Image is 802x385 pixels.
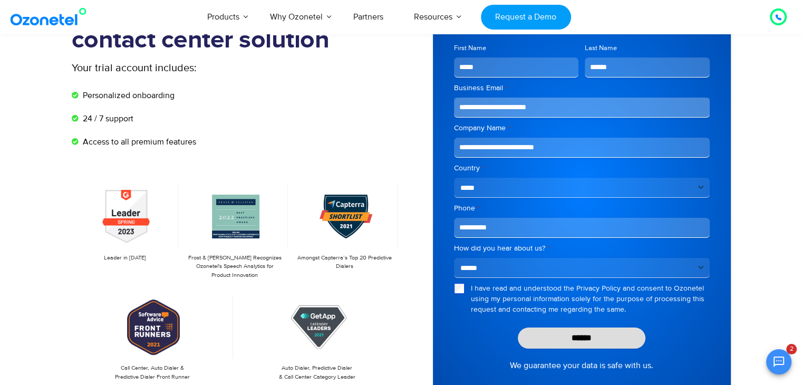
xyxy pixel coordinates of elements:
[454,123,710,133] label: Company Name
[296,254,392,271] p: Amongst Capterra’s Top 20 Predictive Dialers
[77,254,173,263] p: Leader in [DATE]
[454,243,710,254] label: How did you hear about us?
[77,364,228,381] p: Call Center, Auto Dialer & Predictive Dialer Front Runner
[786,344,797,354] span: 2
[510,359,653,372] a: We guarantee your data is safe with us.
[481,5,571,30] a: Request a Demo
[454,43,579,53] label: First Name
[241,364,393,381] p: Auto Dialer, Predictive Dialer & Call Center Category Leader
[187,254,283,280] p: Frost & [PERSON_NAME] Recognizes Ozonetel's Speech Analytics for Product Innovation
[454,163,710,174] label: Country
[72,60,322,76] p: Your trial account includes:
[766,349,791,374] button: Open chat
[80,136,196,148] span: Access to all premium features
[585,43,710,53] label: Last Name
[80,89,175,102] span: Personalized onboarding
[471,283,710,315] label: I have read and understood the Privacy Policy and consent to Ozonetel using my personal informati...
[454,203,710,214] label: Phone
[80,112,133,125] span: 24 / 7 support
[454,83,710,93] label: Business Email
